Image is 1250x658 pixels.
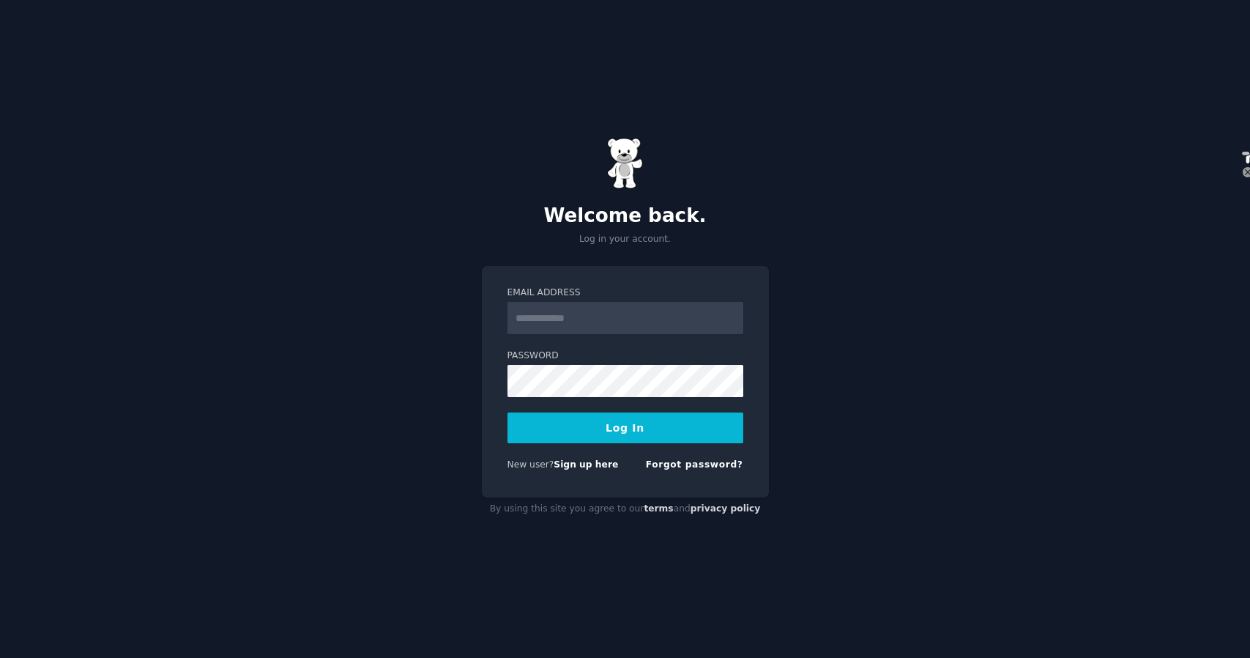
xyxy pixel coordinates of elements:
span: New user? [507,459,554,470]
p: Log in your account. [482,233,769,246]
button: Log In [507,413,743,443]
label: Password [507,350,743,363]
div: By using this site you agree to our and [482,498,769,521]
a: terms [644,503,673,514]
a: Forgot password? [646,459,743,470]
a: Sign up here [554,459,618,470]
h2: Welcome back. [482,204,769,228]
img: Gummy Bear [607,138,644,189]
a: privacy policy [691,503,761,514]
label: Email Address [507,287,743,300]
